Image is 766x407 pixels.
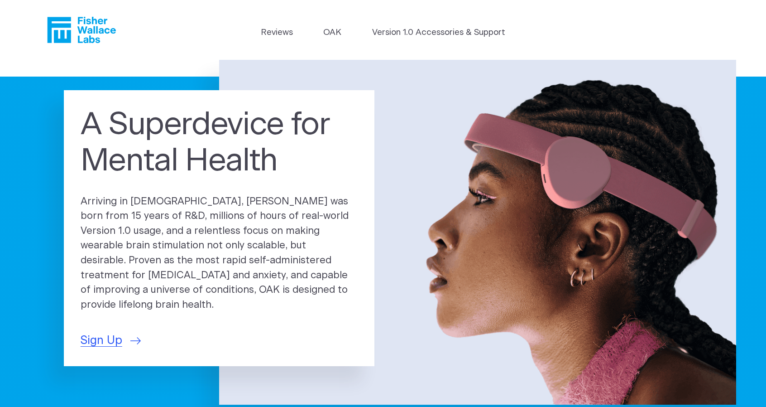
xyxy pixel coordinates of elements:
p: Arriving in [DEMOGRAPHIC_DATA], [PERSON_NAME] was born from 15 years of R&D, millions of hours of... [81,194,358,313]
h1: A Superdevice for Mental Health [81,107,358,179]
span: Sign Up [81,332,122,349]
a: Sign Up [81,332,141,349]
a: OAK [323,26,341,39]
a: Version 1.0 Accessories & Support [372,26,505,39]
a: Reviews [261,26,293,39]
a: Fisher Wallace [47,17,116,43]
